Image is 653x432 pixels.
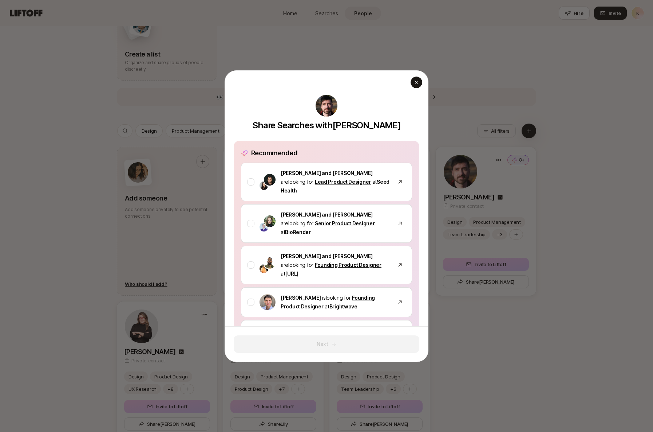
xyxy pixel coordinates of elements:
img: Jon Fan [260,223,268,231]
img: Karttikeya Mangalam [260,264,268,273]
span: [PERSON_NAME] and [PERSON_NAME] [281,170,372,176]
span: [PERSON_NAME] and [PERSON_NAME] [281,211,372,218]
span: Brightwave [329,303,357,310]
span: [PERSON_NAME] [281,295,321,301]
span: [PERSON_NAME] and [PERSON_NAME] [281,253,372,259]
span: [URL] [285,271,298,277]
p: is looking for at [281,293,390,311]
img: 5c4db56a_281f_4b9d_bd32_52d701cf8d02.jpg [316,95,337,117]
a: Senior Product Designer [315,220,375,226]
img: Tutram Nguyen [264,215,276,227]
p: are looking for at [281,252,390,278]
img: Shubh Gupta [264,257,276,269]
a: Founding Product Designer [315,262,381,268]
p: are looking for at [281,210,390,237]
span: BioRender [285,229,310,235]
img: Ben Grove [264,174,276,186]
p: are looking for at [281,169,390,195]
p: Recommended [251,148,297,158]
img: Jennifer Lee [260,181,268,190]
p: Share Searches with [PERSON_NAME] [252,120,401,131]
img: Mike Conover [260,294,276,310]
a: Lead Product Designer [315,179,371,185]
